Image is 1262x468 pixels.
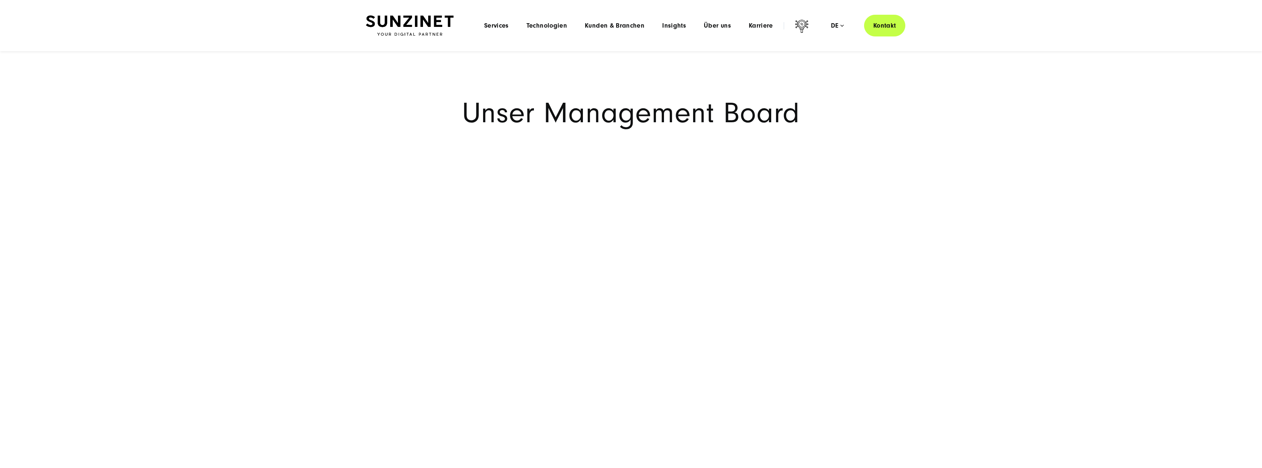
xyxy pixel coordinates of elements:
a: Technologien [527,22,567,29]
a: Insights [662,22,686,29]
a: Über uns [704,22,731,29]
div: de [831,22,844,29]
a: Services [484,22,509,29]
h1: Unser Management Board [366,99,896,127]
a: Karriere [749,22,773,29]
a: Kontakt [864,15,905,36]
img: SUNZINET Full Service Digital Agentur [366,15,454,36]
a: Kunden & Branchen [585,22,644,29]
